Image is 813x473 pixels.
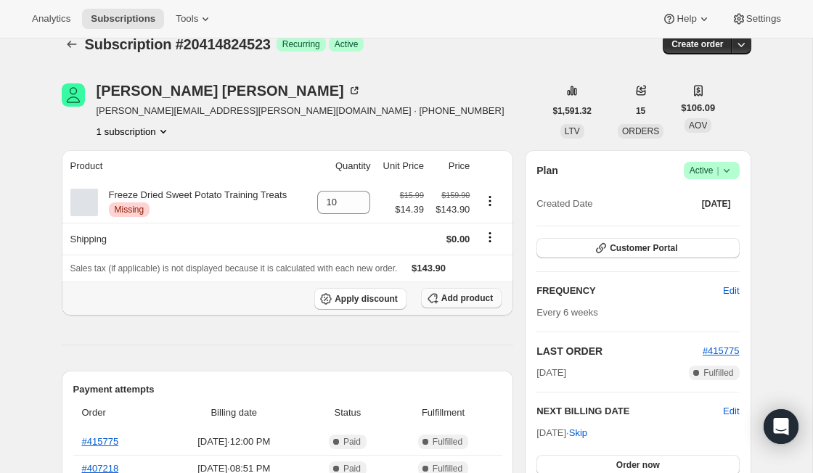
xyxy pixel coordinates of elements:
[716,165,719,176] span: |
[746,13,781,25] span: Settings
[314,288,406,310] button: Apply discount
[433,202,470,217] span: $143.90
[636,105,645,117] span: 15
[714,279,748,303] button: Edit
[441,292,493,304] span: Add product
[311,406,385,420] span: Status
[91,13,155,25] span: Subscriptions
[395,202,424,217] span: $14.39
[703,345,740,356] a: #415775
[536,344,703,358] h2: LAST ORDER
[73,382,502,397] h2: Payment attempts
[764,409,798,444] div: Open Intercom Messenger
[433,436,462,448] span: Fulfilled
[689,120,707,131] span: AOV
[536,284,723,298] h2: FREQUENCY
[677,13,696,25] span: Help
[282,38,320,50] span: Recurring
[62,150,309,182] th: Product
[412,263,446,273] span: $143.90
[441,191,470,200] small: $159.90
[703,344,740,358] button: #415775
[309,150,375,182] th: Quantity
[421,288,502,308] button: Add product
[681,101,715,115] span: $106.09
[693,194,740,214] button: [DATE]
[97,104,504,118] span: [PERSON_NAME][EMAIL_ADDRESS][PERSON_NAME][DOMAIN_NAME] · [PHONE_NUMBER]
[428,150,474,182] th: Price
[478,229,502,245] button: Shipping actions
[610,242,677,254] span: Customer Portal
[166,406,303,420] span: Billing date
[166,435,303,449] span: [DATE] · 12:00 PM
[73,397,162,429] th: Order
[536,366,566,380] span: [DATE]
[62,34,82,54] button: Subscriptions
[98,188,287,217] div: Freeze Dried Sweet Potato Training Treats
[400,191,424,200] small: $15.99
[553,105,592,117] span: $1,591.32
[663,34,732,54] button: Create order
[723,9,790,29] button: Settings
[478,193,502,209] button: Product actions
[671,38,723,50] span: Create order
[335,38,359,50] span: Active
[85,36,271,52] span: Subscription #20414824523
[653,9,719,29] button: Help
[536,238,739,258] button: Customer Portal
[616,459,660,471] span: Order now
[167,9,221,29] button: Tools
[82,436,119,447] a: #415775
[335,293,398,305] span: Apply discount
[536,197,592,211] span: Created Date
[115,204,144,215] span: Missing
[536,404,723,419] h2: NEXT BILLING DATE
[32,13,70,25] span: Analytics
[375,150,428,182] th: Unit Price
[560,421,596,445] button: Skip
[544,101,600,121] button: $1,591.32
[627,101,654,121] button: 15
[62,223,309,255] th: Shipping
[393,406,493,420] span: Fulfillment
[723,404,739,419] button: Edit
[23,9,79,29] button: Analytics
[703,367,733,379] span: Fulfilled
[565,126,580,136] span: LTV
[343,436,361,448] span: Paid
[176,13,198,25] span: Tools
[62,83,85,107] span: Leah Dunn
[70,263,398,273] span: Sales tax (if applicable) is not displayed because it is calculated with each new order.
[690,163,734,178] span: Active
[97,83,361,98] div: [PERSON_NAME] [PERSON_NAME]
[723,284,739,298] span: Edit
[622,126,659,136] span: ORDERS
[536,163,558,178] h2: Plan
[97,124,171,139] button: Product actions
[569,426,587,440] span: Skip
[446,234,470,244] span: $0.00
[82,9,164,29] button: Subscriptions
[536,307,598,318] span: Every 6 weeks
[536,427,587,438] span: [DATE] ·
[702,198,731,210] span: [DATE]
